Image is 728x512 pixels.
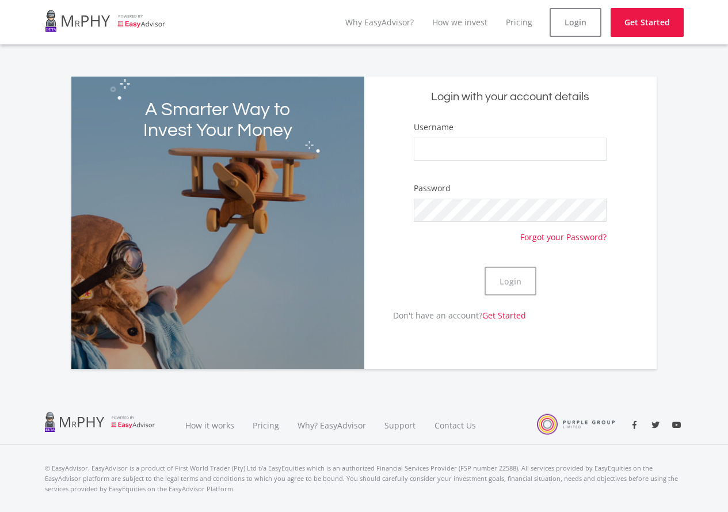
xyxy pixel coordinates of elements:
[482,310,526,321] a: Get Started
[345,17,414,28] a: Why EasyAdvisor?
[611,8,684,37] a: Get Started
[364,309,526,321] p: Don't have an account?
[45,463,684,494] p: © EasyAdvisor. EasyAdvisor is a product of First World Trader (Pty) Ltd t/a EasyEquities which is...
[425,406,486,445] a: Contact Us
[432,17,487,28] a: How we invest
[520,222,607,243] a: Forgot your Password?
[506,17,532,28] a: Pricing
[414,183,451,194] label: Password
[414,122,453,133] label: Username
[485,267,536,295] button: Login
[373,89,648,105] h5: Login with your account details
[550,8,601,37] a: Login
[243,406,288,445] a: Pricing
[375,406,425,445] a: Support
[130,100,306,141] h2: A Smarter Way to Invest Your Money
[176,406,243,445] a: How it works
[288,406,375,445] a: Why? EasyAdvisor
